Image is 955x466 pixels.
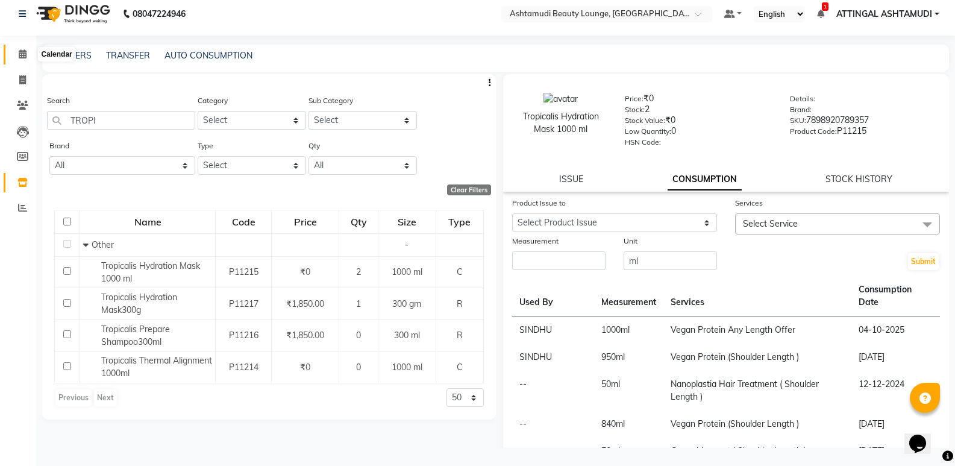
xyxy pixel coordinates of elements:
[229,266,258,277] span: P11215
[625,103,772,120] div: 2
[92,239,114,250] span: Other
[512,198,566,209] label: Product Issue to
[512,344,594,371] td: SINDHU
[81,211,214,233] div: Name
[594,411,663,438] td: 840
[512,236,559,247] label: Measurement
[457,298,463,309] span: R
[663,344,852,371] td: Vegan Protein (Shoulder Length )
[198,95,228,106] label: Category
[101,260,200,284] span: Tropicalis Hydration Mask 1000 ml
[625,114,772,131] div: ₹0
[356,298,361,309] span: 1
[625,115,665,126] label: Stock Value:
[198,140,213,151] label: Type
[663,438,852,465] td: Green blow out ( Shoulder Length )
[83,239,92,250] span: Collapse Row
[663,316,852,344] td: Vegan Protein Any Length Offer
[543,93,578,105] img: avatar
[106,50,150,61] a: TRANSFER
[624,236,637,247] label: Unit
[447,184,491,195] div: Clear Filters
[735,198,763,209] label: Services
[512,371,594,411] td: --
[101,324,170,347] span: Tropicalis Prepare Shampoo300ml
[38,47,75,61] div: Calendar
[559,174,583,184] a: ISSUE
[663,371,852,411] td: Nanoplastia Hair Treatment ( Shoulder Length )
[229,298,258,309] span: P11217
[743,218,798,229] span: Select Service
[817,8,824,19] a: 1
[272,211,338,233] div: Price
[47,95,70,106] label: Search
[851,411,940,438] td: [DATE]
[851,438,940,465] td: [DATE]
[668,169,742,190] a: CONSUMPTION
[611,446,620,456] span: ml
[851,276,940,316] th: Consumption Date
[625,125,772,142] div: 0
[790,115,806,126] label: SKU:
[47,111,195,130] input: Search by product name or code
[101,355,212,379] span: Tropicalis Thermal Alignment 1000ml
[286,298,324,309] span: ₹1,850.00
[611,379,620,389] span: ml
[379,211,435,233] div: Size
[790,104,812,115] label: Brand:
[790,93,815,104] label: Details:
[356,266,361,277] span: 2
[515,110,607,136] div: Tropicalis Hydration Mask 1000 ml
[790,114,937,131] div: 7898920789357
[300,266,310,277] span: ₹0
[392,266,422,277] span: 1000 ml
[625,92,772,109] div: ₹0
[822,2,828,11] span: 1
[392,362,422,373] span: 1000 ml
[457,266,463,277] span: C
[851,371,940,411] td: 12-12-2024
[663,411,852,438] td: Vegan Protein (Shoulder Length )
[437,211,483,233] div: Type
[286,330,324,341] span: ₹1,850.00
[216,211,271,233] div: Code
[512,411,594,438] td: --
[621,324,630,335] span: ml
[594,316,663,344] td: 1000
[394,330,420,341] span: 300 ml
[512,316,594,344] td: SINDHU
[229,330,258,341] span: P11216
[825,174,892,184] a: STOCK HISTORY
[356,330,361,341] span: 0
[101,292,177,315] span: Tropicalis Hydration Mask300g
[616,351,625,362] span: ml
[512,438,594,465] td: --
[625,126,671,137] label: Low Quantity:
[625,104,645,115] label: Stock:
[308,140,320,151] label: Qty
[356,362,361,373] span: 0
[594,344,663,371] td: 950
[49,140,69,151] label: Brand
[663,276,852,316] th: Services
[300,362,310,373] span: ₹0
[790,125,937,142] div: P11215
[790,126,837,137] label: Product Code:
[392,298,421,309] span: 300 gm
[229,362,258,373] span: P11214
[908,253,939,270] button: Submit
[625,137,661,148] label: HSN Code:
[594,371,663,411] td: 50
[904,418,943,454] iframe: chat widget
[340,211,377,233] div: Qty
[164,50,252,61] a: AUTO CONSUMPTION
[457,330,463,341] span: R
[851,344,940,371] td: [DATE]
[594,438,663,465] td: 50
[594,276,663,316] th: Measurement
[512,276,594,316] th: Used By
[625,93,643,104] label: Price:
[836,8,932,20] span: ATTINGAL ASHTAMUDI
[616,418,625,429] span: ml
[405,239,409,250] span: -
